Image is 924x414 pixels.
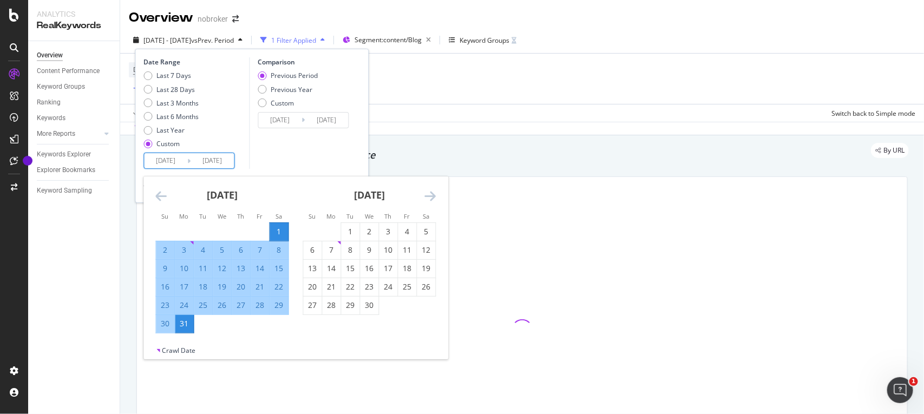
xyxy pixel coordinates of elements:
div: Last 7 Days [144,71,199,80]
div: 26 [417,281,436,292]
span: Segment: content/Blog [355,35,422,44]
button: Add Filter [129,82,172,95]
a: Overview [37,50,112,61]
td: Selected. Monday, March 17, 2025 [175,278,194,296]
input: End Date [305,113,348,128]
div: Last 3 Months [157,98,199,108]
td: Selected. Sunday, March 30, 2025 [156,314,175,333]
td: Choose Saturday, April 12, 2025 as your check-in date. It’s available. [417,241,436,259]
td: Choose Wednesday, April 23, 2025 as your check-in date. It’s available. [360,278,379,296]
div: 11 [194,263,213,274]
div: 29 [342,300,360,311]
div: Calendar [144,176,448,346]
small: Tu [200,212,207,220]
div: 9 [156,263,175,274]
td: Choose Friday, April 25, 2025 as your check-in date. It’s available. [398,278,417,296]
div: 3 [379,226,398,237]
td: Choose Saturday, April 19, 2025 as your check-in date. It’s available. [417,259,436,278]
div: 2 [361,226,379,237]
td: Choose Thursday, April 10, 2025 as your check-in date. It’s available. [379,241,398,259]
td: Selected. Saturday, March 29, 2025 [270,296,289,314]
div: nobroker [198,14,228,24]
button: [DATE] - [DATE]vsPrev. Period [129,31,247,49]
div: 13 [304,263,322,274]
button: Switch back to Simple mode [827,104,915,122]
td: Choose Wednesday, April 30, 2025 as your check-in date. It’s available. [360,296,379,314]
div: 23 [156,300,175,311]
td: Choose Friday, April 11, 2025 as your check-in date. It’s available. [398,241,417,259]
div: 12 [417,245,436,255]
td: Selected. Tuesday, March 4, 2025 [194,241,213,259]
td: Selected. Sunday, March 9, 2025 [156,259,175,278]
td: Selected. Thursday, March 20, 2025 [232,278,251,296]
div: Analytics [37,9,111,19]
div: Keyword Groups [37,81,85,93]
td: Selected. Tuesday, March 18, 2025 [194,278,213,296]
td: Choose Saturday, April 5, 2025 as your check-in date. It’s available. [417,222,436,241]
td: Selected. Monday, March 24, 2025 [175,296,194,314]
div: Explorer Bookmarks [37,165,95,176]
a: Ranking [37,97,112,108]
div: Overview [129,9,193,27]
span: vs Prev. Period [191,36,234,45]
td: Choose Monday, April 21, 2025 as your check-in date. It’s available. [322,278,341,296]
small: Tu [347,212,354,220]
div: 1 [270,226,289,237]
td: Selected as start date. Saturday, March 1, 2025 [270,222,289,241]
div: Keywords [37,113,65,124]
div: Overview [37,50,63,61]
div: 15 [270,263,289,274]
td: Selected. Monday, March 10, 2025 [175,259,194,278]
div: 18 [398,263,417,274]
div: Last Year [157,126,185,135]
div: 14 [323,263,341,274]
div: 7 [323,245,341,255]
div: 16 [156,281,175,292]
td: Choose Monday, April 28, 2025 as your check-in date. It’s available. [322,296,341,314]
div: 18 [194,281,213,292]
div: 4 [398,226,417,237]
div: 20 [232,281,251,292]
td: Selected. Sunday, March 23, 2025 [156,296,175,314]
small: Fr [404,212,410,220]
div: 2 [156,245,175,255]
td: Choose Monday, April 14, 2025 as your check-in date. It’s available. [322,259,341,278]
div: Custom [144,139,199,148]
div: 3 [175,245,194,255]
td: Selected. Wednesday, March 19, 2025 [213,278,232,296]
input: Start Date [145,153,188,168]
div: 28 [251,300,270,311]
div: legacy label [871,143,909,158]
td: Selected. Wednesday, March 26, 2025 [213,296,232,314]
a: More Reports [37,128,101,140]
div: Last 7 Days [157,71,192,80]
div: 27 [232,300,251,311]
td: Selected. Sunday, March 2, 2025 [156,241,175,259]
div: 13 [232,263,251,274]
td: Selected. Wednesday, March 5, 2025 [213,241,232,259]
div: Custom [157,139,180,148]
div: 21 [323,281,341,292]
button: Keyword Groups [444,31,521,49]
div: 8 [342,245,360,255]
div: 11 [398,245,417,255]
div: 16 [361,263,379,274]
div: Last 6 Months [157,112,199,121]
div: 7 [251,245,270,255]
div: 14 [251,263,270,274]
td: Selected. Saturday, March 22, 2025 [270,278,289,296]
div: More Reports [37,128,75,140]
div: 5 [213,245,232,255]
td: Choose Wednesday, April 9, 2025 as your check-in date. It’s available. [360,241,379,259]
a: Content Performance [37,65,112,77]
button: Segment:content/Blog [338,31,435,49]
small: Sa [423,212,429,220]
div: Keywords Explorer [37,149,91,160]
span: By URL [883,147,905,154]
div: 21 [251,281,270,292]
div: 10 [379,245,398,255]
div: 4 [194,245,213,255]
div: 22 [342,281,360,292]
td: Selected. Tuesday, March 11, 2025 [194,259,213,278]
div: 10 [175,263,194,274]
